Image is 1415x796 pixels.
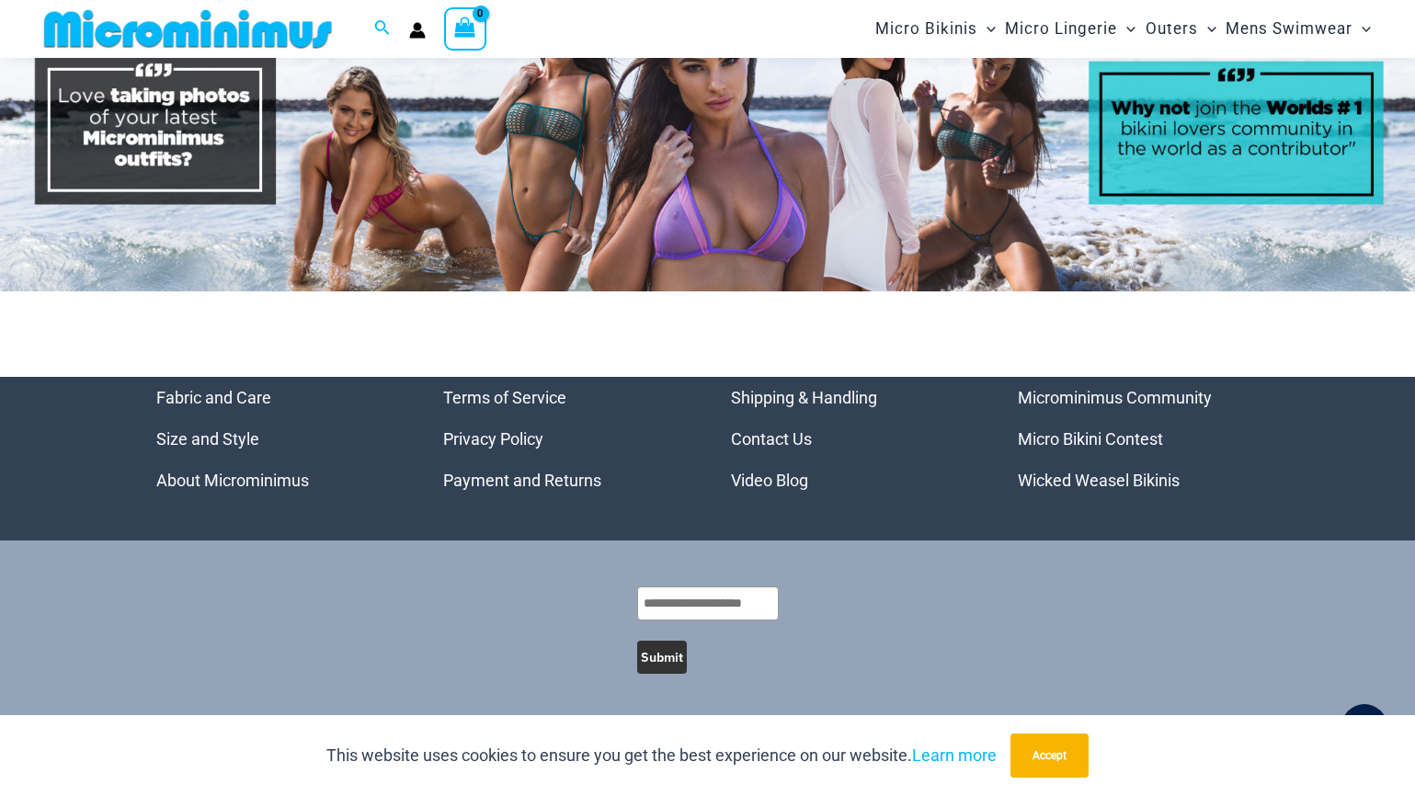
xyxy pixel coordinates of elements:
a: Microminimus Community [1018,388,1212,407]
a: Learn more [912,745,997,765]
nav: Menu [443,377,685,501]
span: Menu Toggle [977,6,996,52]
a: Mens SwimwearMenu ToggleMenu Toggle [1221,6,1375,52]
a: Privacy Policy [443,429,543,449]
a: Contact Us [731,429,812,449]
a: About Microminimus [156,471,309,490]
a: Micro BikinisMenu ToggleMenu Toggle [871,6,1000,52]
nav: Menu [1018,377,1260,501]
a: Terms of Service [443,388,566,407]
button: Submit [637,641,687,674]
span: Menu Toggle [1117,6,1135,52]
span: Menu Toggle [1352,6,1371,52]
a: Shipping & Handling [731,388,877,407]
span: Outers [1146,6,1198,52]
a: Micro LingerieMenu ToggleMenu Toggle [1000,6,1140,52]
nav: Menu [156,377,398,501]
a: View Shopping Cart, empty [444,7,486,50]
nav: Menu [731,377,973,501]
img: MM SHOP LOGO FLAT [37,8,339,50]
nav: Site Navigation [868,3,1378,55]
button: Accept [1010,733,1089,778]
a: Fabric and Care [156,388,271,407]
aside: Footer Widget 2 [443,377,685,501]
aside: Footer Widget 1 [156,377,398,501]
a: Wicked Weasel Bikinis [1018,471,1180,490]
aside: Footer Widget 4 [1018,377,1260,501]
a: OutersMenu ToggleMenu Toggle [1141,6,1221,52]
aside: Footer Widget 3 [731,377,973,501]
span: Menu Toggle [1198,6,1216,52]
span: Micro Lingerie [1005,6,1117,52]
a: Search icon link [374,17,391,40]
span: Mens Swimwear [1226,6,1352,52]
span: Micro Bikinis [875,6,977,52]
p: This website uses cookies to ensure you get the best experience on our website. [326,742,997,769]
a: Payment and Returns [443,471,601,490]
a: Video Blog [731,471,808,490]
a: Size and Style [156,429,259,449]
a: Account icon link [409,22,426,39]
a: Micro Bikini Contest [1018,429,1163,449]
